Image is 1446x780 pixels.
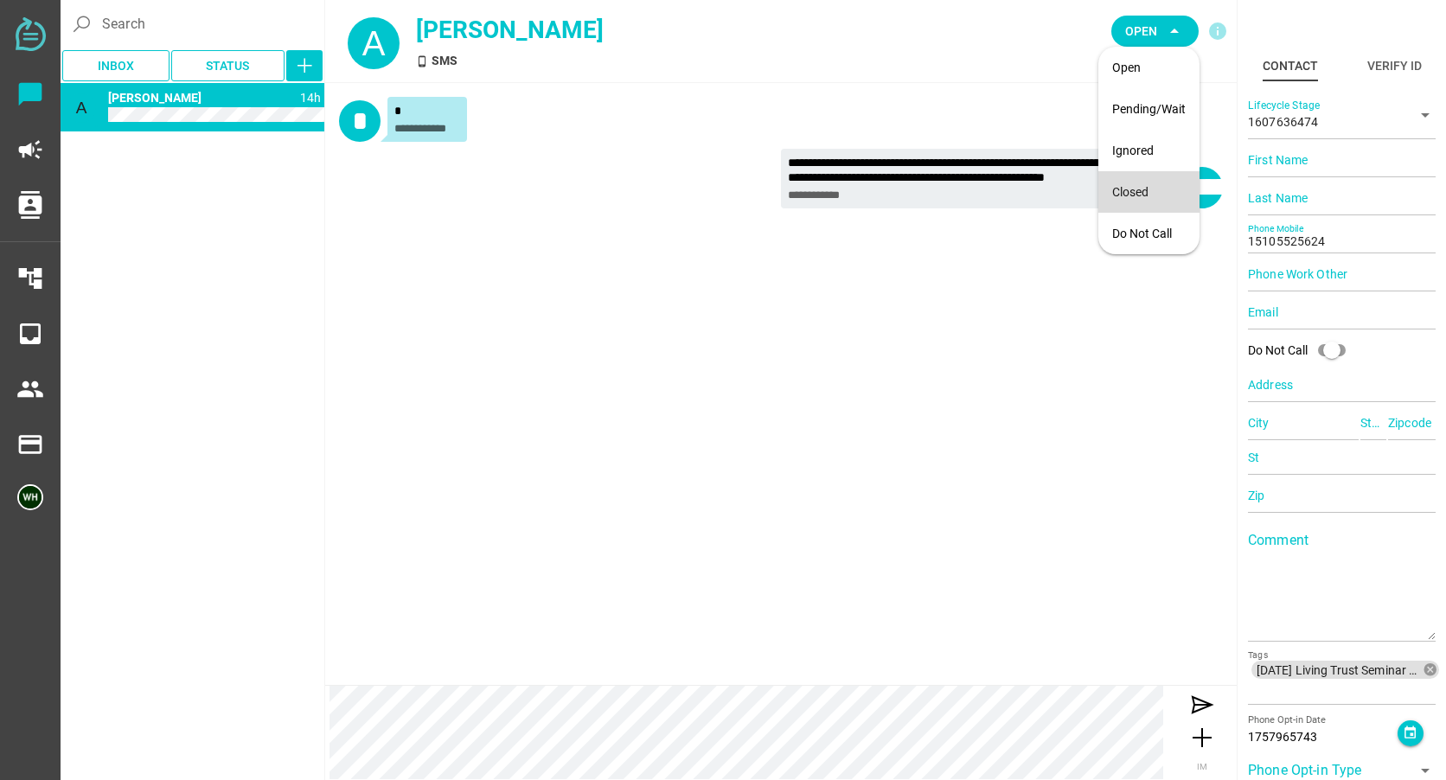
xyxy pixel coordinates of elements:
[16,136,44,163] i: campaign
[1248,143,1436,177] input: First Name
[1248,257,1436,291] input: Phone Work Other
[1367,55,1422,76] div: Verify ID
[362,24,386,62] span: A
[76,99,87,117] span: A
[1112,144,1186,158] div: Ignored
[416,52,855,70] div: SMS
[17,484,43,510] img: 5edff51079ed9903661a2266-30.png
[1248,114,1318,130] span: 1607636474
[16,375,44,403] i: people
[1207,21,1228,42] i: info
[16,320,44,348] i: inbox
[1248,333,1356,368] div: Do Not Call
[1248,682,1436,703] input: [DATE] Living Trust Seminar 1 seat reminder.csvTags
[1112,185,1186,200] div: Closed
[1388,406,1436,440] input: Zipcode
[1248,440,1436,475] input: St
[1248,219,1436,253] input: Phone Mobile
[98,55,134,76] span: Inbox
[1415,105,1436,125] i: arrow_drop_down
[1248,478,1436,513] input: Zip
[1248,539,1436,640] textarea: Comment
[16,431,44,458] i: payment
[1164,21,1185,42] i: arrow_drop_down
[300,91,321,105] span: 1757985954
[90,115,103,128] i: SMS
[1257,662,1422,678] span: [DATE] Living Trust Seminar 1 seat reminder.csv
[171,50,285,81] button: Status
[16,80,44,108] i: chat_bubble
[416,12,855,48] div: [PERSON_NAME]
[1248,406,1359,440] input: City
[1125,21,1157,42] span: Open
[1112,61,1186,75] div: Open
[1248,342,1308,360] div: Do Not Call
[1248,713,1398,728] div: Phone Opt-in Date
[16,265,44,292] i: account_tree
[206,55,249,76] span: Status
[16,17,46,51] img: svg+xml;base64,PD94bWwgdmVyc2lvbj0iMS4wIiBlbmNvZGluZz0iVVRGLTgiPz4KPHN2ZyB2ZXJzaW9uPSIxLjEiIHZpZX...
[1423,662,1438,678] i: cancel
[1112,102,1186,117] div: Pending/Wait
[1360,406,1386,440] input: State
[1403,726,1417,740] i: event
[62,50,170,81] button: Inbox
[1111,16,1199,47] button: Open
[1112,227,1186,241] div: Do Not Call
[1248,368,1436,402] input: Address
[1248,728,1398,746] div: 1757965743
[1197,762,1207,771] span: IM
[416,55,428,67] i: SMS
[1248,295,1436,329] input: Email
[108,91,202,105] span: 15105525624
[1263,55,1318,76] div: Contact
[16,191,44,219] i: contacts
[1248,181,1436,215] input: Last Name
